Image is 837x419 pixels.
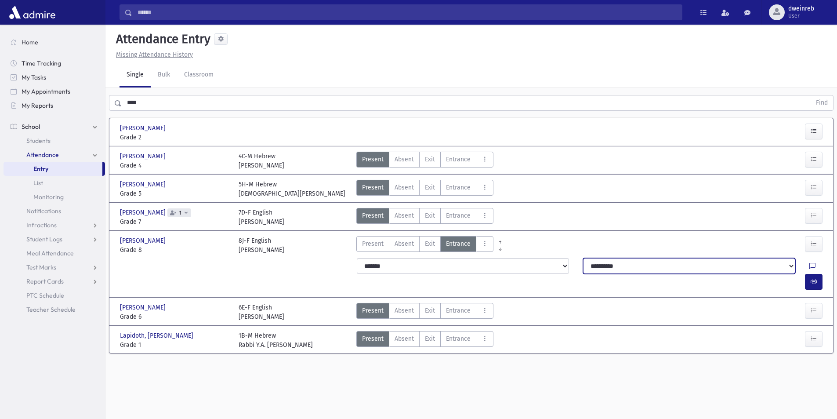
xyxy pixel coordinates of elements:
[239,152,284,170] div: 4C-M Hebrew [PERSON_NAME]
[22,102,53,109] span: My Reports
[356,236,493,255] div: AttTypes
[33,179,43,187] span: List
[446,306,471,315] span: Entrance
[120,161,230,170] span: Grade 4
[22,87,70,95] span: My Appointments
[4,70,105,84] a: My Tasks
[4,190,105,204] a: Monitoring
[362,211,384,220] span: Present
[120,236,167,245] span: [PERSON_NAME]
[120,189,230,198] span: Grade 5
[4,120,105,134] a: School
[120,303,167,312] span: [PERSON_NAME]
[239,236,284,255] div: 8J-F English [PERSON_NAME]
[120,340,230,350] span: Grade 1
[151,63,177,87] a: Bulk
[425,239,435,248] span: Exit
[4,134,105,148] a: Students
[26,137,51,145] span: Students
[120,217,230,226] span: Grade 7
[7,4,58,21] img: AdmirePro
[362,334,384,343] span: Present
[4,162,102,176] a: Entry
[356,180,493,198] div: AttTypes
[446,183,471,192] span: Entrance
[120,312,230,321] span: Grade 6
[22,73,46,81] span: My Tasks
[811,95,833,110] button: Find
[239,180,345,198] div: 5H-M Hebrew [DEMOGRAPHIC_DATA][PERSON_NAME]
[26,306,76,313] span: Teacher Schedule
[4,218,105,232] a: Infractions
[425,155,435,164] span: Exit
[22,59,61,67] span: Time Tracking
[239,208,284,226] div: 7D-F English [PERSON_NAME]
[26,263,56,271] span: Test Marks
[26,221,57,229] span: Infractions
[4,204,105,218] a: Notifications
[356,152,493,170] div: AttTypes
[177,63,221,87] a: Classroom
[22,38,38,46] span: Home
[395,306,414,315] span: Absent
[4,148,105,162] a: Attendance
[4,35,105,49] a: Home
[120,331,195,340] span: Lapidoth, [PERSON_NAME]
[239,331,313,350] div: 1B-M Hebrew Rabbi Y.A. [PERSON_NAME]
[446,334,471,343] span: Entrance
[120,124,167,133] span: [PERSON_NAME]
[26,207,61,215] span: Notifications
[4,84,105,98] a: My Appointments
[26,235,62,243] span: Student Logs
[362,306,384,315] span: Present
[395,334,414,343] span: Absent
[425,306,435,315] span: Exit
[4,56,105,70] a: Time Tracking
[425,334,435,343] span: Exit
[362,155,384,164] span: Present
[4,232,105,246] a: Student Logs
[178,210,183,216] span: 1
[239,303,284,321] div: 6E-F English [PERSON_NAME]
[788,5,814,12] span: dweinreb
[362,183,384,192] span: Present
[132,4,682,20] input: Search
[26,291,64,299] span: PTC Schedule
[112,51,193,58] a: Missing Attendance History
[395,211,414,220] span: Absent
[26,151,59,159] span: Attendance
[4,246,105,260] a: Meal Attendance
[4,274,105,288] a: Report Cards
[395,155,414,164] span: Absent
[356,331,493,350] div: AttTypes
[120,152,167,161] span: [PERSON_NAME]
[425,211,435,220] span: Exit
[26,249,74,257] span: Meal Attendance
[120,63,151,87] a: Single
[4,302,105,317] a: Teacher Schedule
[26,277,64,285] span: Report Cards
[446,211,471,220] span: Entrance
[4,176,105,190] a: List
[4,288,105,302] a: PTC Schedule
[4,98,105,113] a: My Reports
[120,245,230,255] span: Grade 8
[120,180,167,189] span: [PERSON_NAME]
[22,123,40,131] span: School
[356,303,493,321] div: AttTypes
[395,239,414,248] span: Absent
[116,51,193,58] u: Missing Attendance History
[112,32,210,47] h5: Attendance Entry
[395,183,414,192] span: Absent
[120,133,230,142] span: Grade 2
[446,239,471,248] span: Entrance
[356,208,493,226] div: AttTypes
[33,165,48,173] span: Entry
[33,193,64,201] span: Monitoring
[362,239,384,248] span: Present
[4,260,105,274] a: Test Marks
[120,208,167,217] span: [PERSON_NAME]
[425,183,435,192] span: Exit
[446,155,471,164] span: Entrance
[788,12,814,19] span: User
